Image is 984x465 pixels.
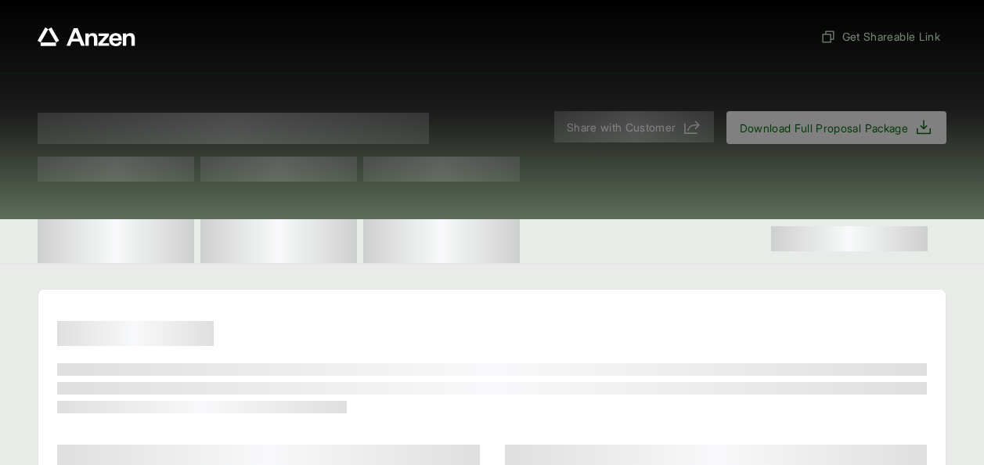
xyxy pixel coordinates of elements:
[567,119,676,135] span: Share with Customer
[814,22,946,51] button: Get Shareable Link
[200,157,357,182] span: Test
[38,27,135,46] a: Anzen website
[38,157,194,182] span: Test
[363,157,520,182] span: Test
[38,113,429,144] span: Proposal for
[820,28,940,45] span: Get Shareable Link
